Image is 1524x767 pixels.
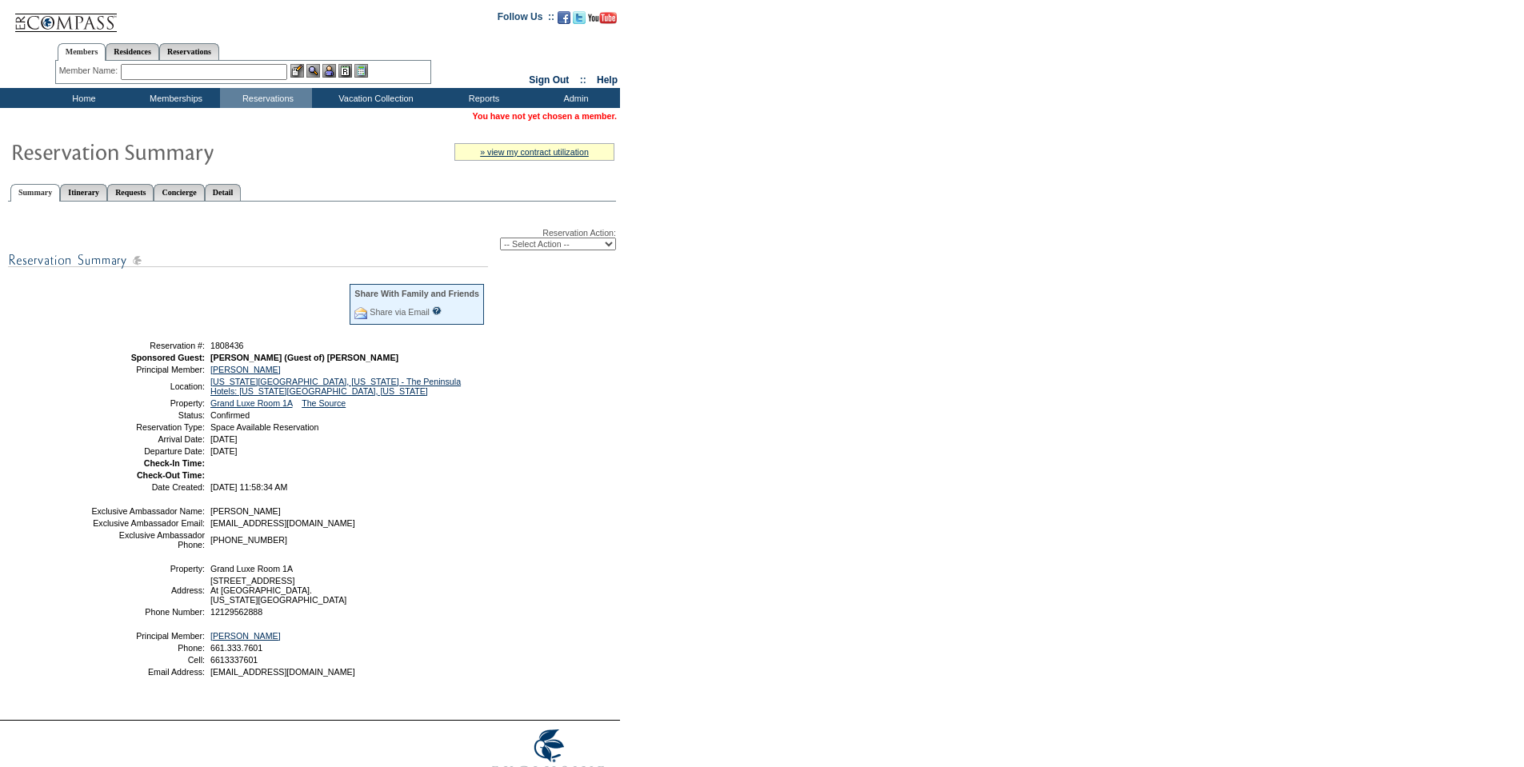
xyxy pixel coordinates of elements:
td: Location: [90,377,205,396]
span: [PERSON_NAME] (Guest of) [PERSON_NAME] [210,353,398,362]
td: Email Address: [90,667,205,677]
td: Vacation Collection [312,88,436,108]
a: Become our fan on Facebook [558,16,570,26]
td: Follow Us :: [498,10,554,29]
strong: Check-In Time: [144,458,205,468]
div: Reservation Action: [8,228,616,250]
img: Become our fan on Facebook [558,11,570,24]
a: [PERSON_NAME] [210,631,281,641]
a: Sign Out [529,74,569,86]
img: b_calculator.gif [354,64,368,78]
td: Departure Date: [90,446,205,456]
a: Detail [205,184,242,201]
img: Follow us on Twitter [573,11,586,24]
a: Reservations [159,43,219,60]
td: Phone: [90,643,205,653]
td: Principal Member: [90,631,205,641]
a: Concierge [154,184,204,201]
a: Members [58,43,106,61]
a: Help [597,74,618,86]
td: Exclusive Ambassador Phone: [90,530,205,549]
img: Reservations [338,64,352,78]
a: Itinerary [60,184,107,201]
div: Share With Family and Friends [354,289,479,298]
a: [US_STATE][GEOGRAPHIC_DATA], [US_STATE] - The Peninsula Hotels: [US_STATE][GEOGRAPHIC_DATA], [US_... [210,377,461,396]
a: Residences [106,43,159,60]
td: Date Created: [90,482,205,492]
span: [PERSON_NAME] [210,506,281,516]
span: Grand Luxe Room 1A [210,564,293,573]
td: Reservation Type: [90,422,205,432]
td: Phone Number: [90,607,205,617]
td: Property: [90,564,205,573]
a: Grand Luxe Room 1A [210,398,292,408]
span: 1808436 [210,341,244,350]
td: Address: [90,576,205,605]
span: 12129562888 [210,607,262,617]
td: Arrival Date: [90,434,205,444]
td: Exclusive Ambassador Name: [90,506,205,516]
img: Impersonate [322,64,336,78]
img: subTtlResSummary.gif [8,250,488,270]
a: [PERSON_NAME] [210,365,281,374]
td: Reservations [220,88,312,108]
span: 6613337601 [210,655,258,665]
td: Reservation #: [90,341,205,350]
div: Member Name: [59,64,121,78]
a: » view my contract utilization [480,147,589,157]
span: [EMAIL_ADDRESS][DOMAIN_NAME] [210,667,355,677]
a: Summary [10,184,60,202]
img: View [306,64,320,78]
a: The Source [302,398,346,408]
span: [PHONE_NUMBER] [210,535,287,545]
strong: Check-Out Time: [137,470,205,480]
td: Memberships [128,88,220,108]
span: [EMAIL_ADDRESS][DOMAIN_NAME] [210,518,355,528]
td: Reports [436,88,528,108]
span: Confirmed [210,410,250,420]
img: Subscribe to our YouTube Channel [588,12,617,24]
span: [DATE] [210,434,238,444]
span: 661.333.7601 [210,643,262,653]
img: b_edit.gif [290,64,304,78]
img: Reservaton Summary [10,135,330,167]
td: Admin [528,88,620,108]
span: [DATE] 11:58:34 AM [210,482,287,492]
a: Requests [107,184,154,201]
span: [DATE] [210,446,238,456]
span: :: [580,74,586,86]
td: Cell: [90,655,205,665]
span: You have not yet chosen a member. [473,111,617,121]
a: Share via Email [370,307,430,317]
td: Home [36,88,128,108]
td: Status: [90,410,205,420]
strong: Sponsored Guest: [131,353,205,362]
a: Follow us on Twitter [573,16,586,26]
span: Space Available Reservation [210,422,318,432]
span: [STREET_ADDRESS] At [GEOGRAPHIC_DATA]. [US_STATE][GEOGRAPHIC_DATA] [210,576,346,605]
td: Property: [90,398,205,408]
a: Subscribe to our YouTube Channel [588,16,617,26]
td: Principal Member: [90,365,205,374]
td: Exclusive Ambassador Email: [90,518,205,528]
input: What is this? [432,306,442,315]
